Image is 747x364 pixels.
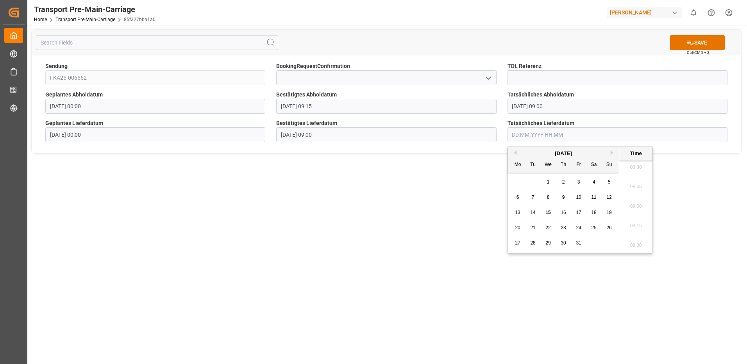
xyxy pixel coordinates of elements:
div: Choose Monday, October 20th, 2025 [513,223,523,233]
span: 20 [515,225,520,230]
div: Choose Monday, October 13th, 2025 [513,208,523,218]
span: 13 [515,210,520,215]
span: 16 [561,210,566,215]
span: 28 [530,240,535,246]
div: Choose Sunday, October 5th, 2025 [604,177,614,187]
span: 10 [576,194,581,200]
div: Choose Thursday, October 30th, 2025 [559,238,568,248]
div: Choose Sunday, October 12th, 2025 [604,193,614,202]
span: 9 [562,194,565,200]
span: 18 [591,210,596,215]
span: Ctrl/CMD + S [687,50,709,55]
div: Choose Wednesday, October 22nd, 2025 [543,223,553,233]
div: Choose Sunday, October 26th, 2025 [604,223,614,233]
span: 1 [547,179,550,185]
div: We [543,160,553,170]
span: Geplantes Abholdatum [45,91,103,99]
span: 21 [530,225,535,230]
button: Previous Month [512,150,516,155]
span: Sendung [45,62,68,70]
div: Choose Saturday, October 11th, 2025 [589,193,599,202]
input: DD.MM.YYYY HH:MM [45,99,265,114]
button: open menu [482,72,493,84]
span: 15 [545,210,550,215]
button: Next Month [611,150,615,155]
div: Time [621,150,650,157]
div: Mo [513,160,523,170]
div: Choose Wednesday, October 15th, 2025 [543,208,553,218]
div: Choose Tuesday, October 21st, 2025 [528,223,538,233]
div: Transport Pre-Main-Carriage [34,4,155,15]
div: [PERSON_NAME] [607,7,682,18]
div: Sa [589,160,599,170]
span: 11 [591,194,596,200]
div: Choose Thursday, October 2nd, 2025 [559,177,568,187]
span: 24 [576,225,581,230]
div: Choose Tuesday, October 7th, 2025 [528,193,538,202]
div: Choose Friday, October 17th, 2025 [574,208,584,218]
div: Choose Tuesday, October 28th, 2025 [528,238,538,248]
span: 6 [516,194,519,200]
div: Choose Friday, October 31st, 2025 [574,238,584,248]
span: 7 [532,194,534,200]
span: TDL Referenz [508,62,541,70]
button: SAVE [670,35,725,50]
div: Su [604,160,614,170]
div: Choose Wednesday, October 8th, 2025 [543,193,553,202]
a: Home [34,17,47,22]
span: 19 [606,210,611,215]
span: 4 [593,179,595,185]
span: 27 [515,240,520,246]
div: Choose Friday, October 3rd, 2025 [574,177,584,187]
button: [PERSON_NAME] [607,5,685,20]
div: Choose Monday, October 6th, 2025 [513,193,523,202]
div: Choose Sunday, October 19th, 2025 [604,208,614,218]
button: show 0 new notifications [685,4,702,21]
span: 23 [561,225,566,230]
div: Tu [528,160,538,170]
div: [DATE] [508,150,619,157]
input: DD.MM.YYYY HH:MM [45,127,265,142]
input: DD.MM.YYYY HH:MM [508,99,727,114]
span: 8 [547,194,550,200]
span: BookingRequestConfirmation [276,62,350,70]
div: Choose Thursday, October 16th, 2025 [559,208,568,218]
span: 31 [576,240,581,246]
div: month 2025-10 [510,175,617,251]
input: DD.MM.YYYY HH:MM [508,127,727,142]
span: 22 [545,225,550,230]
a: Transport Pre-Main-Carriage [55,17,115,22]
span: 25 [591,225,596,230]
div: Choose Saturday, October 18th, 2025 [589,208,599,218]
div: Choose Monday, October 27th, 2025 [513,238,523,248]
span: 14 [530,210,535,215]
span: Geplantes Lieferdatum [45,119,103,127]
div: Choose Wednesday, October 1st, 2025 [543,177,553,187]
div: Choose Wednesday, October 29th, 2025 [543,238,553,248]
div: Choose Thursday, October 9th, 2025 [559,193,568,202]
span: Tatsächliches Lieferdatum [508,119,574,127]
div: Fr [574,160,584,170]
input: DD.MM.YYYY HH:MM [276,99,496,114]
div: Choose Saturday, October 4th, 2025 [589,177,599,187]
span: 5 [608,179,611,185]
span: 17 [576,210,581,215]
span: Bestätigtes Lieferdatum [276,119,337,127]
span: Bestätigtes Abholdatum [276,91,337,99]
span: 2 [562,179,565,185]
div: Choose Tuesday, October 14th, 2025 [528,208,538,218]
div: Th [559,160,568,170]
div: Choose Friday, October 24th, 2025 [574,223,584,233]
span: 30 [561,240,566,246]
span: 3 [577,179,580,185]
span: 26 [606,225,611,230]
div: Choose Friday, October 10th, 2025 [574,193,584,202]
span: 12 [606,194,611,200]
div: Choose Thursday, October 23rd, 2025 [559,223,568,233]
button: Help Center [702,4,720,21]
span: Tatsächliches Abholdatum [508,91,574,99]
span: 29 [545,240,550,246]
input: DD.MM.YYYY HH:MM [276,127,496,142]
input: Search Fields [36,35,278,50]
div: Choose Saturday, October 25th, 2025 [589,223,599,233]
